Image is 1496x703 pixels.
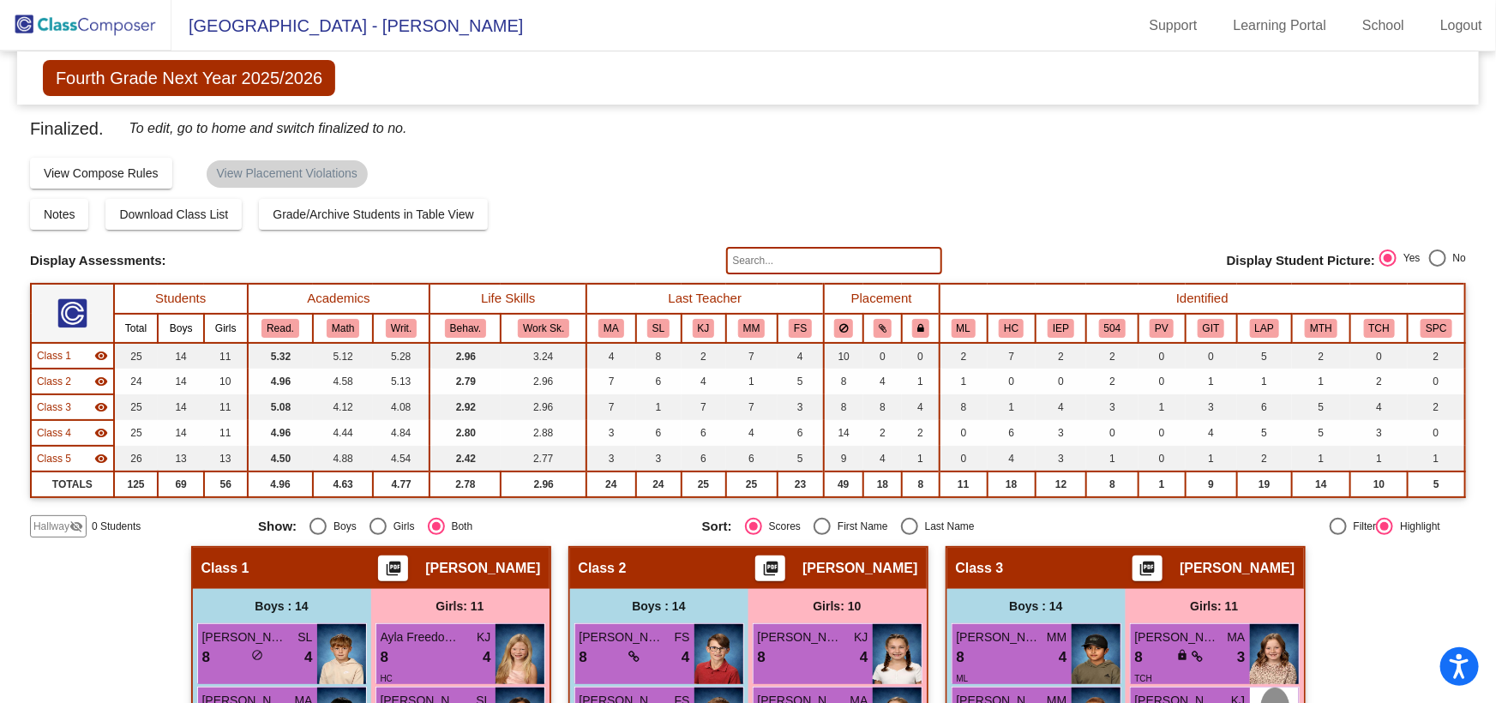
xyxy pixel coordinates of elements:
td: Trisha Radford - No Class Name [31,420,114,446]
td: 1 [1139,472,1186,497]
td: 3 [1036,420,1086,446]
td: 0 [1139,446,1186,472]
td: 2.92 [430,394,501,420]
span: To edit, go to home and switch finalized to no. [129,117,407,141]
span: Show: [258,519,297,534]
th: Teacher Kid [1350,314,1408,343]
div: Both [445,519,473,534]
td: TOTALS [31,472,114,497]
a: School [1349,12,1418,39]
td: 2 [863,420,902,446]
th: Placement [824,284,940,314]
td: 6 [1237,394,1292,420]
button: Behav. [445,319,486,338]
mat-icon: picture_as_pdf [760,560,781,584]
span: Ayla Freedom-[PERSON_NAME] [381,628,466,646]
td: 10 [824,343,863,369]
td: 4.58 [313,369,373,394]
button: Writ. [386,319,417,338]
td: 0 [1408,369,1465,394]
th: Individualized Education Plan [1036,314,1086,343]
td: 4 [863,446,902,472]
span: Class 1 [37,348,71,364]
td: 4 [778,343,824,369]
span: 4 [682,646,689,669]
td: 4 [863,369,902,394]
td: 2.96 [501,472,586,497]
button: Print Students Details [1133,556,1163,581]
td: 3.24 [501,343,586,369]
th: Keep away students [824,314,863,343]
td: 8 [636,343,682,369]
td: 1 [1139,394,1186,420]
mat-icon: picture_as_pdf [383,560,404,584]
td: 0 [1350,343,1408,369]
td: Oksana Shevchuk - No Class Name [31,369,114,394]
td: 2 [1086,369,1138,394]
td: 7 [586,369,636,394]
td: 0 [988,369,1036,394]
td: 8 [863,394,902,420]
td: 4.12 [313,394,373,420]
td: 4.63 [313,472,373,497]
span: Display Student Picture: [1227,253,1375,268]
td: 14 [158,369,203,394]
div: First Name [831,519,888,534]
th: Academics [248,284,430,314]
button: Read. [261,319,299,338]
td: 0 [902,343,940,369]
div: Girls: 11 [1126,589,1304,623]
span: KJ [477,628,490,646]
td: 14 [158,420,203,446]
mat-radio-group: Select an option [258,518,689,535]
span: Class 3 [956,560,1004,577]
td: 4.96 [248,420,314,446]
td: 7 [586,394,636,420]
td: 14 [158,343,203,369]
td: 14 [1292,472,1351,497]
td: 0 [1086,420,1138,446]
button: ML [952,319,976,338]
a: Logout [1427,12,1496,39]
span: Sort: [702,519,732,534]
button: Print Students Details [755,556,785,581]
td: 4 [726,420,778,446]
td: 5 [1292,420,1351,446]
button: MA [598,319,624,338]
button: Notes [30,199,89,230]
td: 2 [940,343,988,369]
button: KJ [693,319,715,338]
td: 4 [988,446,1036,472]
td: 3 [778,394,824,420]
td: 4.08 [373,394,430,420]
td: 6 [726,446,778,472]
button: TCH [1364,319,1395,338]
td: 4 [1036,394,1086,420]
span: Fourth Grade Next Year 2025/2026 [43,60,335,96]
td: 24 [586,472,636,497]
td: 23 [778,472,824,497]
th: Michelle McLachlan [726,314,778,343]
td: 1 [1086,446,1138,472]
td: 1 [940,369,988,394]
th: Speech Only [1408,314,1465,343]
mat-icon: visibility [94,452,108,466]
th: Sierra Longsine [636,314,682,343]
td: 2 [1408,394,1465,420]
span: Class 3 [37,400,71,415]
td: 5 [778,369,824,394]
button: MM [738,319,766,338]
td: 2 [1292,343,1351,369]
span: 0 Students [92,519,141,534]
td: 10 [204,369,248,394]
td: 1 [726,369,778,394]
td: 1 [1408,446,1465,472]
td: 11 [204,420,248,446]
th: Boys [158,314,203,343]
td: 2.80 [430,420,501,446]
td: 4.96 [248,472,314,497]
td: 0 [863,343,902,369]
td: 3 [1350,420,1408,446]
th: Intervention Team Watchlist [1186,314,1237,343]
td: 2.96 [501,369,586,394]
